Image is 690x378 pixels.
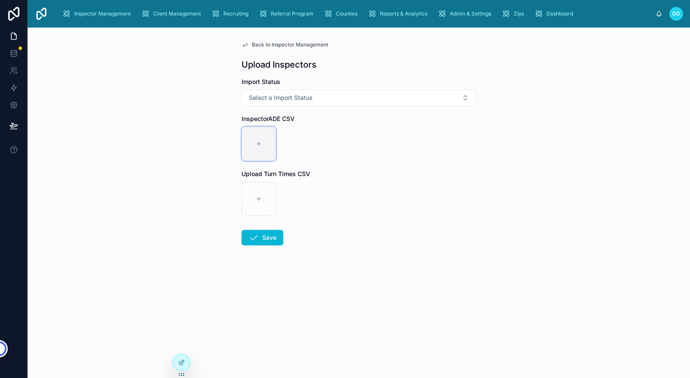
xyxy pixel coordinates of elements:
button: Save [241,230,283,245]
span: Zips [514,10,524,17]
div: scrollable content [55,4,655,23]
a: Dashboard [532,6,579,22]
span: Upload Turn Times CSV [241,170,310,177]
a: Back to Inspector Management [241,41,328,48]
span: Admin & Settings [450,10,491,17]
h1: Upload Inspectors [241,59,317,71]
span: Select a Import Status [249,93,313,102]
a: Admin & Settings [435,6,497,22]
img: App logo [34,7,48,21]
a: Counties [321,6,364,22]
span: Recruiting [223,10,248,17]
span: DD [672,10,680,17]
span: Inspector Management [74,10,131,17]
a: Zips [499,6,530,22]
span: Client Management [153,10,201,17]
a: Client Management [138,6,207,22]
a: Referral Program [256,6,320,22]
span: Back to Inspector Management [252,41,328,48]
span: InspectorADE CSV [241,115,295,122]
span: Counties [336,10,358,17]
span: Dashboard [546,10,573,17]
span: Import Status [241,78,280,85]
span: Referral Program [271,10,314,17]
a: Recruiting [209,6,254,22]
button: Select Button [241,90,476,106]
span: Reports & Analytics [380,10,427,17]
a: Inspector Management [60,6,137,22]
a: Reports & Analytics [365,6,433,22]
